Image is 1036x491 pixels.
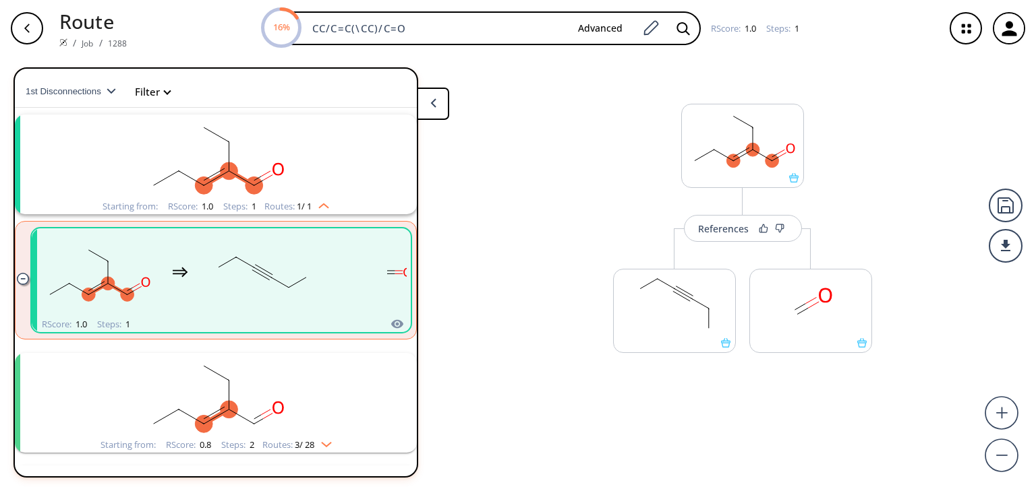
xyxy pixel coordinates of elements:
[40,114,391,199] svg: CC/C=C(/C=O)CC
[103,202,158,211] div: Starting from:
[304,22,567,35] input: Enter SMILES
[682,104,803,173] svg: CC/C=C(/C=O)CC
[97,320,130,329] div: Steps :
[40,353,391,437] svg: CC/C=C(/C=O)CC
[766,24,799,33] div: Steps :
[314,436,332,447] img: Down
[168,202,213,211] div: RScore :
[26,75,127,108] button: 1st Disconnections
[59,38,67,46] img: Spaya logo
[74,318,87,330] span: 1.0
[123,318,130,330] span: 1
[198,438,211,451] span: 0.8
[100,440,156,449] div: Starting from:
[73,36,76,50] li: /
[698,224,749,233] div: References
[59,7,127,36] p: Route
[202,230,323,315] svg: CCC#CCC
[223,202,256,211] div: Steps :
[108,38,127,49] a: 1288
[99,36,103,50] li: /
[297,202,312,211] span: 1 / 1
[250,200,256,212] span: 1
[711,24,756,33] div: RScore :
[614,269,735,338] svg: CCC#CCC
[127,87,170,97] button: Filter
[567,16,633,41] button: Advanced
[262,440,332,449] div: Routes:
[166,440,211,449] div: RScore :
[793,22,799,34] span: 1
[684,215,802,242] button: References
[42,320,87,329] div: RScore :
[272,21,289,33] text: 16%
[37,230,159,315] svg: CC/C=C(/C=O)CC
[221,440,254,449] div: Steps :
[743,22,756,34] span: 1.0
[248,438,254,451] span: 2
[200,200,213,212] span: 1.0
[750,269,871,338] svg: C=O
[264,202,329,211] div: Routes:
[295,440,314,449] span: 3 / 28
[26,86,107,96] span: 1st Disconnections
[82,38,93,49] a: Job
[337,230,458,315] svg: C=O
[312,198,329,209] img: Up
